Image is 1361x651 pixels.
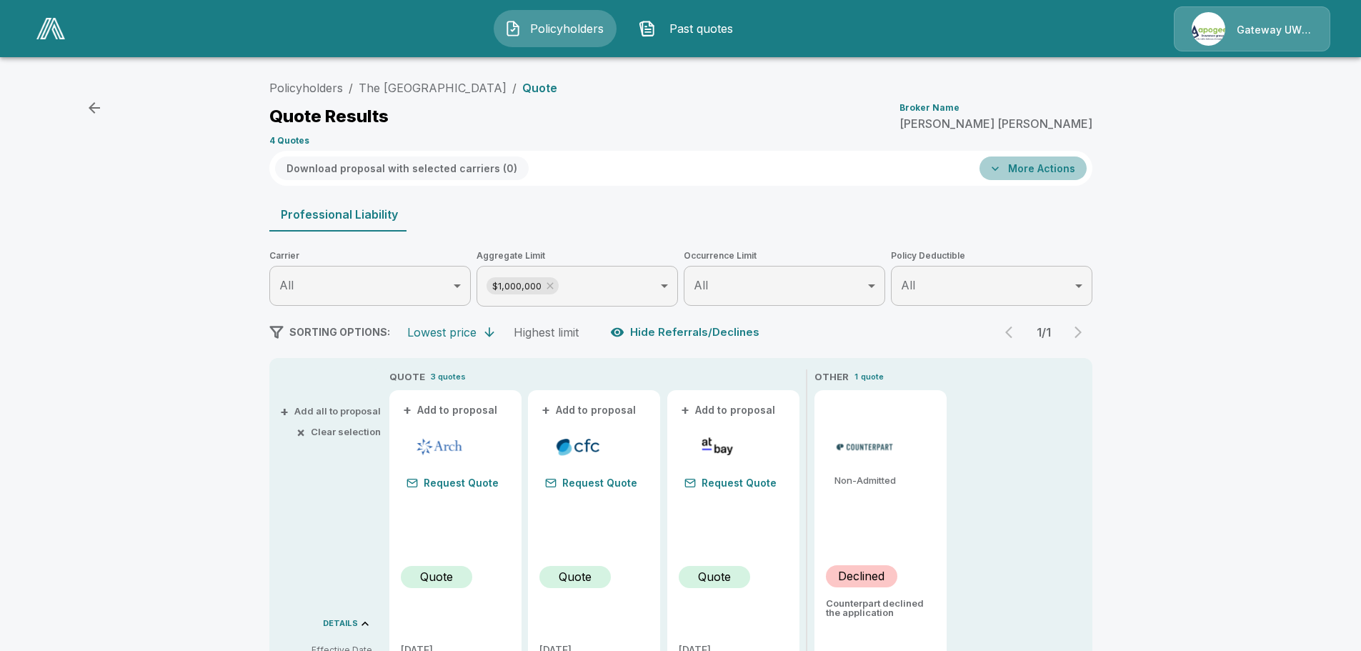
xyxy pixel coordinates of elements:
[901,278,915,292] span: All
[323,620,358,627] p: DETAILS
[431,371,466,383] p: 3 quotes
[477,249,678,263] span: Aggregate Limit
[527,20,606,37] span: Policyholders
[269,197,409,232] button: Professional Liability
[407,325,477,339] div: Lowest price
[899,104,959,112] p: Broker Name
[269,81,343,95] a: Policyholders
[401,473,504,493] button: Request Quote
[494,10,617,47] button: Policyholders IconPolicyholders
[279,278,294,292] span: All
[539,402,639,418] button: +Add to proposal
[826,599,935,617] p: Counterpart declined the application
[275,156,529,180] button: Download proposal with selected carriers (0)
[545,436,612,457] img: cfcmpl
[283,407,381,416] button: +Add all to proposal
[694,278,708,292] span: All
[628,10,751,47] button: Past quotes IconPast quotes
[979,156,1087,180] button: More Actions
[512,79,517,96] li: /
[891,249,1092,263] span: Policy Deductible
[280,407,289,416] span: +
[389,370,425,384] p: QUOTE
[684,249,885,263] span: Occurrence Limit
[296,427,305,437] span: ×
[407,436,473,457] img: archmpl
[487,277,559,294] div: $1,000,000
[420,568,453,585] p: Quote
[684,436,751,457] img: atbaympl
[269,79,557,96] nav: breadcrumb
[559,568,592,585] p: Quote
[679,473,782,493] button: Request Quote
[504,20,522,37] img: Policyholders Icon
[834,476,935,485] p: Non-Admitted
[679,402,779,418] button: +Add to proposal
[522,82,557,94] p: Quote
[514,325,579,339] div: Highest limit
[36,18,65,39] img: AA Logo
[899,118,1092,129] p: [PERSON_NAME] [PERSON_NAME]
[639,20,656,37] img: Past quotes Icon
[269,249,471,263] span: Carrier
[269,108,389,125] p: Quote Results
[403,405,412,415] span: +
[299,427,381,437] button: ×Clear selection
[542,405,550,415] span: +
[539,473,643,493] button: Request Quote
[349,79,353,96] li: /
[662,20,740,37] span: Past quotes
[681,405,689,415] span: +
[1030,327,1058,338] p: 1 / 1
[854,371,858,383] p: 1
[269,136,309,145] p: 4 Quotes
[832,436,898,457] img: counterpartmpl
[401,402,501,418] button: +Add to proposal
[838,567,884,585] p: Declined
[607,319,765,346] button: Hide Referrals/Declines
[359,81,507,95] a: The [GEOGRAPHIC_DATA]
[861,371,884,383] p: quote
[698,568,731,585] p: Quote
[289,326,390,338] span: SORTING OPTIONS:
[814,370,849,384] p: OTHER
[487,278,547,294] span: $1,000,000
